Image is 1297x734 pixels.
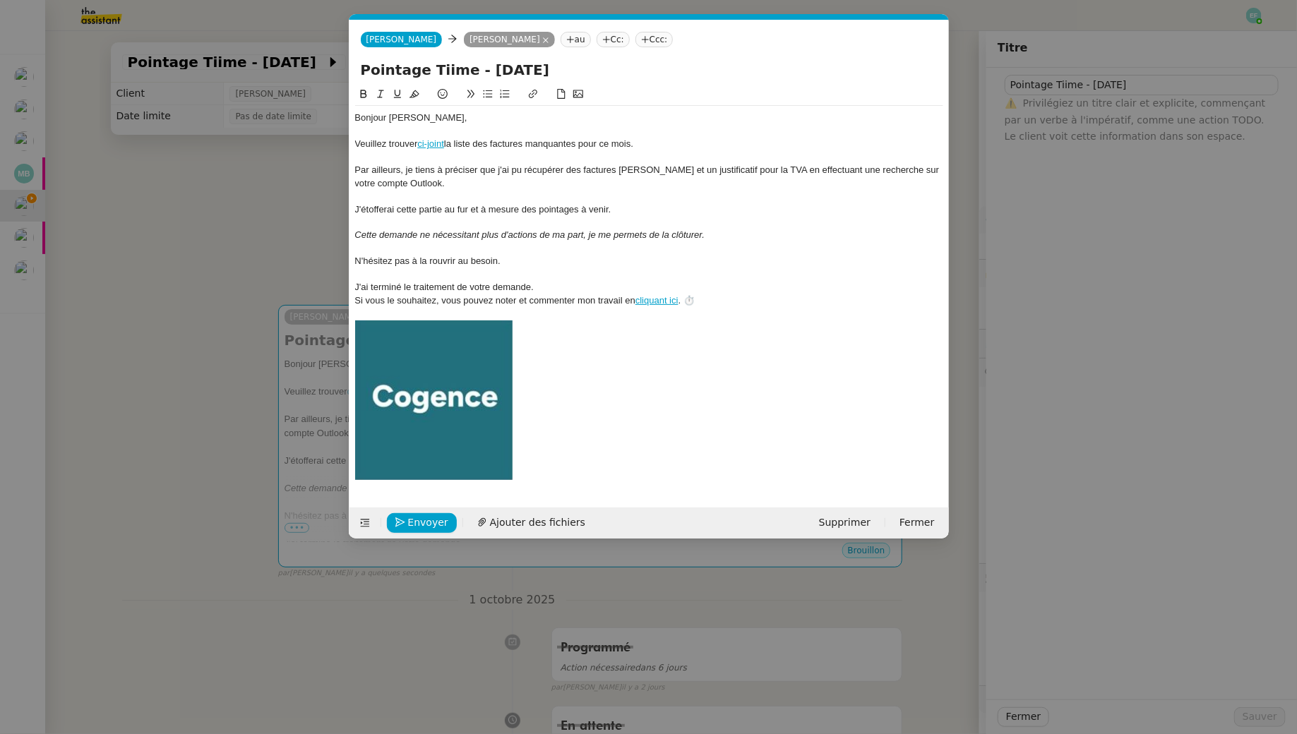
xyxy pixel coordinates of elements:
div: J'étofferai cette partie au fur et à mesure des pointages à venir. [355,203,943,216]
button: Ajouter des fichiers [469,513,594,533]
span: Fermer [899,515,934,531]
a: cliquant ici [635,295,679,306]
nz-tag: Cc: [597,32,630,47]
em: Cette demande ne nécessitant plus d'actions de ma part, je me permets de la clôturer. [355,229,705,240]
div: Par ailleurs, je tiens à préciser que j'ai pu récupérer des factures [PERSON_NAME] et un justific... [355,164,943,190]
div: Si vous le souhaitez, vous pouvez noter et commenter mon travail en . ⏱️ [355,294,943,307]
nz-tag: Ccc: [635,32,674,47]
button: Fermer [891,513,943,533]
span: Envoyer [408,515,448,531]
div: Veuillez trouver la liste des factures manquantes pour ce mois. [355,138,943,150]
button: Envoyer [387,513,457,533]
a: ci-joint [417,138,444,149]
div: N'hésitez pas à la rouvrir au besoin. [355,255,943,267]
nz-tag: au [561,32,591,47]
div: J'ai terminé le traitement de votre demande. [355,281,943,294]
nz-tag: [PERSON_NAME] [464,32,555,47]
span: [PERSON_NAME] [366,35,437,44]
input: Subject [361,59,938,80]
div: Bonjour [PERSON_NAME], [355,112,943,124]
span: Ajouter des fichiers [490,515,585,531]
button: Supprimer [811,513,879,533]
img: Cogence-Logo-2024.jpg [355,320,513,480]
span: Supprimer [819,515,871,531]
